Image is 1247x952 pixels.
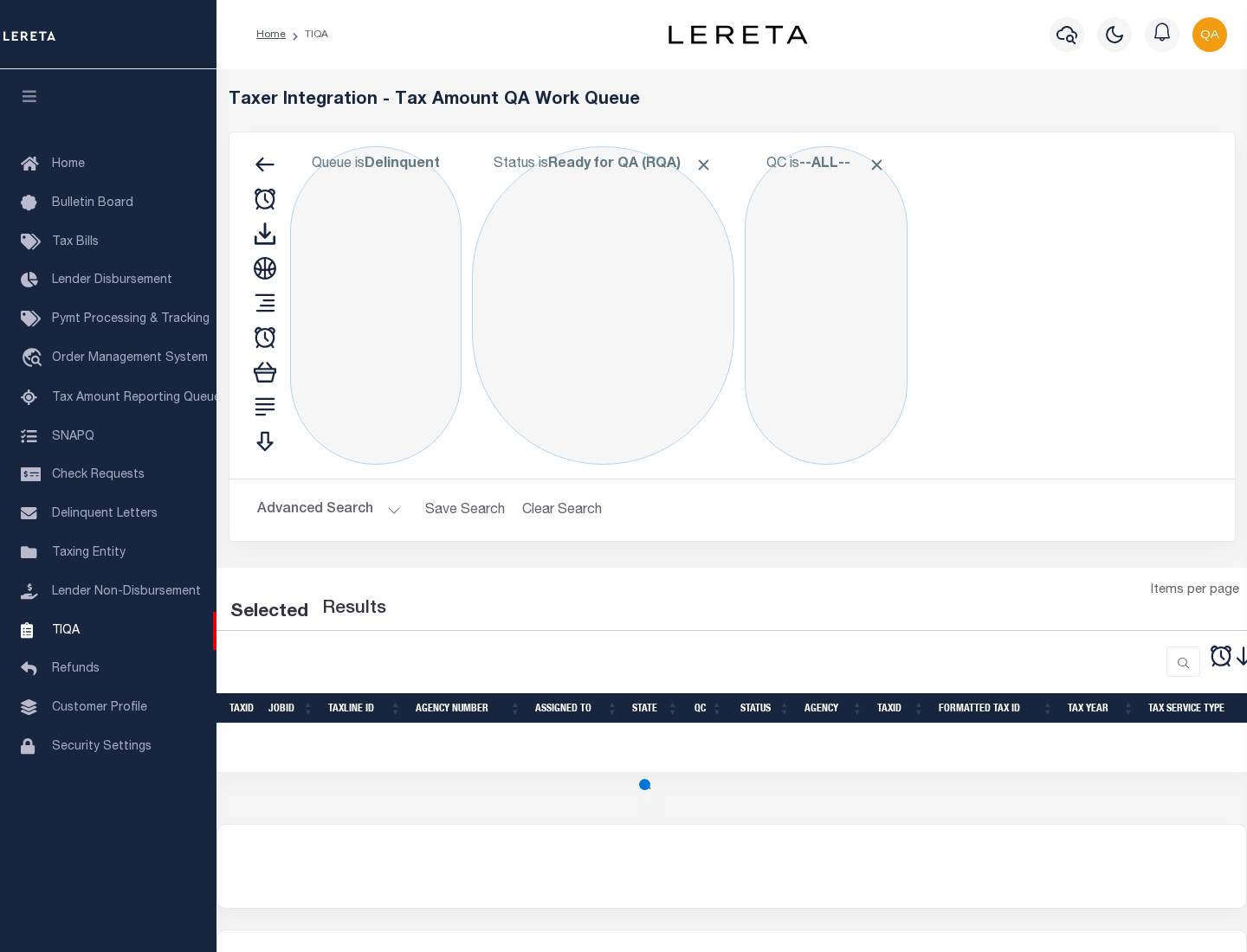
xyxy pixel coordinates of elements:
span: TIQA [52,624,80,636]
th: TaxID [870,693,932,724]
span: Click to Remove [868,156,886,174]
th: Agency [798,693,870,724]
th: Formatted Tax ID [932,693,1061,724]
span: Refunds [52,663,100,675]
div: Selected [230,599,308,627]
span: SNAPQ [52,430,94,442]
th: State [625,693,686,724]
span: Customer Profile [52,702,147,714]
span: Tax Bills [52,236,99,248]
img: svg+xml;base64,PHN2ZyB4bWxucz0iaHR0cDovL3d3dy53My5vcmcvMjAwMC9zdmciIHBvaW50ZXItZXZlbnRzPSJub25lIi... [1192,17,1227,52]
span: Lender Non-Disbursement [52,586,201,598]
span: Check Requests [52,469,145,481]
span: Taxing Entity [52,547,126,559]
th: TaxLine ID [321,693,409,724]
th: JobID [262,693,321,724]
div: Click to Edit [745,146,908,465]
img: logo-dark.svg [669,25,807,44]
span: Items per page [1151,582,1239,601]
span: Bulletin Board [52,197,133,209]
li: TIQA [286,27,328,42]
i: travel_explore [21,348,48,370]
th: Tax Year [1061,693,1141,724]
b: Delinquent [365,158,440,171]
div: Click to Edit [472,146,734,465]
label: Results [322,595,386,623]
h5: Taxer Integration - Tax Amount QA Work Queue [229,90,1236,111]
span: Security Settings [52,741,152,753]
th: Status [730,693,798,724]
span: Delinquent Letters [52,508,158,520]
span: Tax Amount Reporting Queue [52,392,221,404]
span: Order Management System [52,352,208,364]
a: Home [256,29,286,40]
b: Ready for QA (RQA) [548,158,713,171]
span: Home [52,158,85,170]
th: Agency Number [409,693,528,724]
th: Assigned To [528,693,625,724]
b: --ALL-- [799,158,850,171]
div: Click to Edit [290,146,462,465]
th: QC [686,693,730,724]
button: Advanced Search [257,493,401,527]
button: Clear Search [515,493,610,527]
button: Save Search [415,493,515,527]
th: TaxID [223,693,262,724]
span: Click to Remove [695,156,713,174]
span: Lender Disbursement [52,274,172,286]
span: Pymt Processing & Tracking [52,313,210,325]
